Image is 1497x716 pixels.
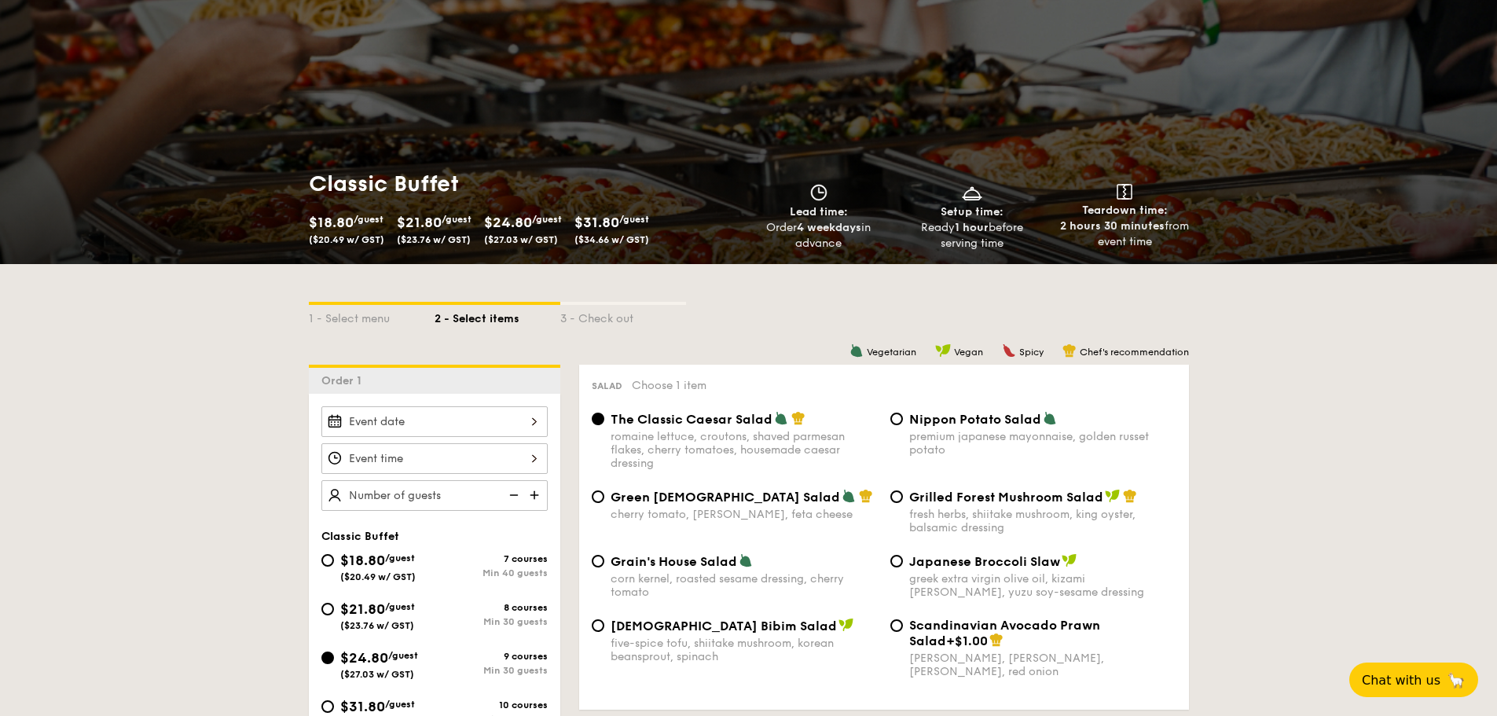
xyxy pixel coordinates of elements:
[340,571,416,582] span: ($20.49 w/ GST)
[909,412,1041,427] span: Nippon Potato Salad
[1062,343,1077,358] img: icon-chef-hat.a58ddaea.svg
[385,601,415,612] span: /guest
[321,406,548,437] input: Event date
[574,214,619,231] span: $31.80
[774,411,788,425] img: icon-vegetarian.fe4039eb.svg
[388,650,418,661] span: /guest
[842,489,856,503] img: icon-vegetarian.fe4039eb.svg
[321,374,368,387] span: Order 1
[1080,347,1189,358] span: Chef's recommendation
[1082,204,1168,217] span: Teardown time:
[321,443,548,474] input: Event time
[909,508,1176,534] div: fresh herbs, shiitake mushroom, king oyster, balsamic dressing
[807,184,831,201] img: icon-clock.2db775ea.svg
[749,220,890,252] div: Order in advance
[1447,671,1466,689] span: 🦙
[989,633,1004,647] img: icon-chef-hat.a58ddaea.svg
[797,221,861,234] strong: 4 weekdays
[960,184,984,201] img: icon-dish.430c3a2e.svg
[321,603,334,615] input: $21.80/guest($23.76 w/ GST)8 coursesMin 30 guests
[340,620,414,631] span: ($23.76 w/ GST)
[611,619,837,633] span: [DEMOGRAPHIC_DATA] Bibim Salad
[340,698,385,715] span: $31.80
[435,651,548,662] div: 9 courses
[890,555,903,567] input: Japanese Broccoli Slawgreek extra virgin olive oil, kizami [PERSON_NAME], yuzu soy-sesame dressing
[397,214,442,231] span: $21.80
[909,572,1176,599] div: greek extra virgin olive oil, kizami [PERSON_NAME], yuzu soy-sesame dressing
[484,234,558,245] span: ($27.03 w/ GST)
[739,553,753,567] img: icon-vegetarian.fe4039eb.svg
[1362,673,1440,688] span: Chat with us
[611,430,878,470] div: romaine lettuce, croutons, shaved parmesan flakes, cherry tomatoes, housemade caesar dressing
[1002,343,1016,358] img: icon-spicy.37a8142b.svg
[611,508,878,521] div: cherry tomato, [PERSON_NAME], feta cheese
[435,616,548,627] div: Min 30 guests
[435,602,548,613] div: 8 courses
[909,652,1176,678] div: [PERSON_NAME], [PERSON_NAME], [PERSON_NAME], red onion
[532,214,562,225] span: /guest
[385,553,415,564] span: /guest
[838,618,854,632] img: icon-vegan.f8ff3823.svg
[849,343,864,358] img: icon-vegetarian.fe4039eb.svg
[435,665,548,676] div: Min 30 guests
[340,649,388,666] span: $24.80
[592,380,622,391] span: Salad
[611,572,878,599] div: corn kernel, roasted sesame dressing, cherry tomato
[592,555,604,567] input: Grain's House Saladcorn kernel, roasted sesame dressing, cherry tomato
[890,619,903,632] input: Scandinavian Avocado Prawn Salad+$1.00[PERSON_NAME], [PERSON_NAME], [PERSON_NAME], red onion
[867,347,916,358] span: Vegetarian
[901,220,1042,252] div: Ready before serving time
[790,205,848,218] span: Lead time:
[435,699,548,710] div: 10 courses
[321,652,334,664] input: $24.80/guest($27.03 w/ GST)9 coursesMin 30 guests
[354,214,383,225] span: /guest
[1062,553,1077,567] img: icon-vegan.f8ff3823.svg
[935,343,951,358] img: icon-vegan.f8ff3823.svg
[632,379,706,392] span: Choose 1 item
[611,412,772,427] span: The Classic Caesar Salad
[909,554,1060,569] span: Japanese Broccoli Slaw
[340,600,385,618] span: $21.80
[890,490,903,503] input: Grilled Forest Mushroom Saladfresh herbs, shiitake mushroom, king oyster, balsamic dressing
[385,699,415,710] span: /guest
[397,234,471,245] span: ($23.76 w/ GST)
[1123,489,1137,503] img: icon-chef-hat.a58ddaea.svg
[954,347,983,358] span: Vegan
[435,553,548,564] div: 7 courses
[1055,218,1195,250] div: from event time
[611,637,878,663] div: five-spice tofu, shiitake mushroom, korean beansprout, spinach
[321,554,334,567] input: $18.80/guest($20.49 w/ GST)7 coursesMin 40 guests
[560,305,686,327] div: 3 - Check out
[309,214,354,231] span: $18.80
[309,234,384,245] span: ($20.49 w/ GST)
[791,411,805,425] img: icon-chef-hat.a58ddaea.svg
[946,633,988,648] span: +$1.00
[1117,184,1132,200] img: icon-teardown.65201eee.svg
[890,413,903,425] input: Nippon Potato Saladpremium japanese mayonnaise, golden russet potato
[340,669,414,680] span: ($27.03 w/ GST)
[592,619,604,632] input: [DEMOGRAPHIC_DATA] Bibim Saladfive-spice tofu, shiitake mushroom, korean beansprout, spinach
[859,489,873,503] img: icon-chef-hat.a58ddaea.svg
[309,305,435,327] div: 1 - Select menu
[435,305,560,327] div: 2 - Select items
[309,170,743,198] h1: Classic Buffet
[1105,489,1121,503] img: icon-vegan.f8ff3823.svg
[611,490,840,505] span: Green [DEMOGRAPHIC_DATA] Salad
[611,554,737,569] span: Grain's House Salad
[592,490,604,503] input: Green [DEMOGRAPHIC_DATA] Saladcherry tomato, [PERSON_NAME], feta cheese
[619,214,649,225] span: /guest
[955,221,989,234] strong: 1 hour
[501,480,524,510] img: icon-reduce.1d2dbef1.svg
[442,214,471,225] span: /guest
[574,234,649,245] span: ($34.66 w/ GST)
[941,205,1004,218] span: Setup time:
[321,480,548,511] input: Number of guests
[1349,663,1478,697] button: Chat with us🦙
[340,552,385,569] span: $18.80
[909,430,1176,457] div: premium japanese mayonnaise, golden russet potato
[1060,219,1165,233] strong: 2 hours 30 minutes
[435,567,548,578] div: Min 40 guests
[909,618,1100,648] span: Scandinavian Avocado Prawn Salad
[592,413,604,425] input: The Classic Caesar Saladromaine lettuce, croutons, shaved parmesan flakes, cherry tomatoes, house...
[321,530,399,543] span: Classic Buffet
